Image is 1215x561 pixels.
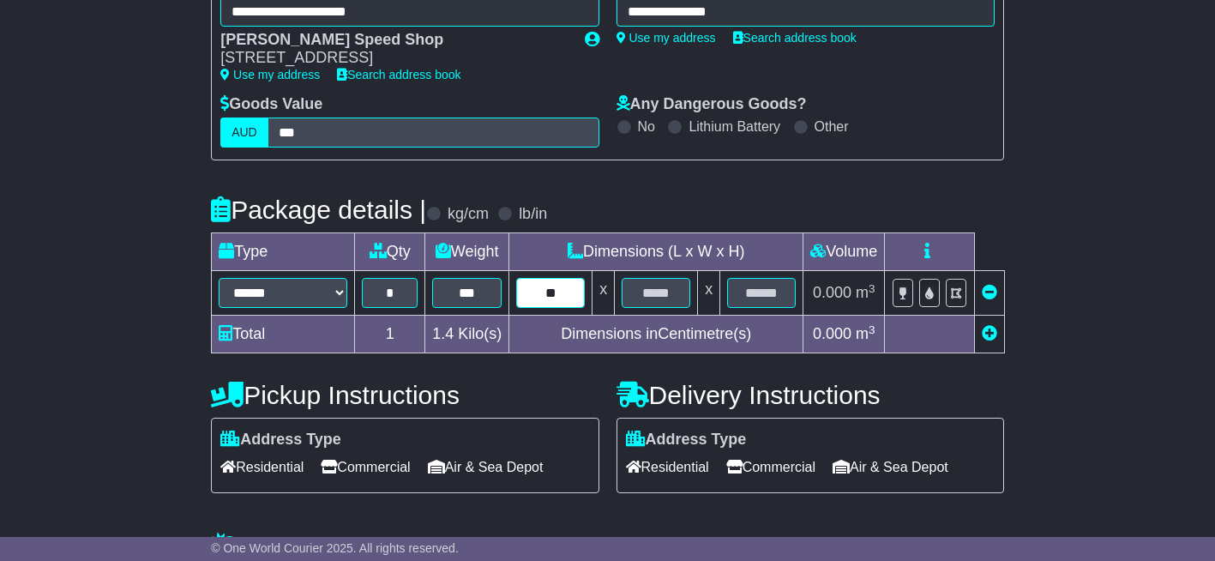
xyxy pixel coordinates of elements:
td: x [698,271,720,316]
td: 1 [355,316,425,353]
td: Volume [803,233,885,271]
td: Dimensions in Centimetre(s) [509,316,803,353]
span: m [856,284,875,301]
h4: Pickup Instructions [211,381,598,409]
label: Any Dangerous Goods? [617,95,807,114]
label: lb/in [519,205,547,224]
td: Weight [425,233,509,271]
label: No [638,118,655,135]
span: Air & Sea Depot [428,454,544,480]
a: Add new item [982,325,997,342]
label: Other [815,118,849,135]
td: x [592,271,615,316]
label: Address Type [220,431,341,449]
label: Lithium Battery [689,118,780,135]
span: Residential [220,454,304,480]
label: Goods Value [220,95,322,114]
span: Air & Sea Depot [833,454,948,480]
label: AUD [220,118,268,148]
a: Use my address [617,31,716,45]
h4: Warranty & Insurance [211,532,1004,560]
td: Qty [355,233,425,271]
td: Type [212,233,355,271]
span: Residential [626,454,709,480]
a: Use my address [220,68,320,81]
label: Address Type [626,431,747,449]
td: Total [212,316,355,353]
span: m [856,325,875,342]
div: [STREET_ADDRESS] [220,49,567,68]
a: Search address book [733,31,857,45]
span: 0.000 [813,325,851,342]
label: kg/cm [448,205,489,224]
h4: Package details | [211,196,426,224]
span: Commercial [321,454,410,480]
a: Remove this item [982,284,997,301]
td: Dimensions (L x W x H) [509,233,803,271]
span: 0.000 [813,284,851,301]
div: [PERSON_NAME] Speed Shop [220,31,567,50]
span: 1.4 [432,325,454,342]
h4: Delivery Instructions [617,381,1004,409]
span: Commercial [726,454,815,480]
span: © One World Courier 2025. All rights reserved. [211,541,459,555]
sup: 3 [869,282,875,295]
a: Search address book [337,68,460,81]
sup: 3 [869,323,875,336]
td: Kilo(s) [425,316,509,353]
